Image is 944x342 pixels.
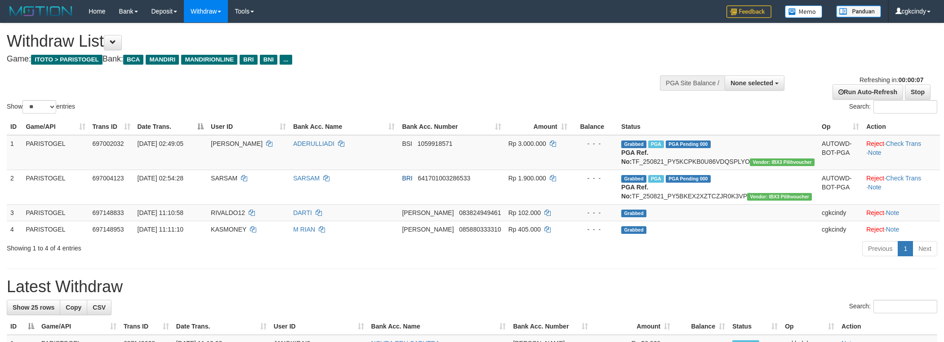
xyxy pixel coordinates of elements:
[666,140,711,148] span: PGA Pending
[93,140,124,147] span: 697002032
[508,209,541,216] span: Rp 102.000
[836,5,881,18] img: panduan.png
[66,304,81,311] span: Copy
[648,175,664,183] span: Marked by cgkcindy
[508,175,546,182] span: Rp 1.900.000
[402,140,412,147] span: BSI
[866,140,884,147] a: Reject
[833,84,903,100] a: Run Auto-Refresh
[571,118,618,135] th: Balance
[293,209,312,216] a: DARTI
[818,118,863,135] th: Op: activate to sort column ascending
[22,221,89,237] td: PARISTOGEL
[7,100,75,114] label: Show entries
[260,55,277,65] span: BNI
[22,100,56,114] select: Showentries
[905,84,931,100] a: Stop
[93,226,124,233] span: 697148953
[7,55,620,64] h4: Game: Bank:
[660,75,725,91] div: PGA Site Balance /
[459,226,501,233] span: Copy 085880333310 to clipboard
[863,135,940,170] td: · ·
[859,76,923,83] span: Refreshing in:
[886,209,899,216] a: Note
[138,140,183,147] span: [DATE] 02:49:05
[863,204,940,221] td: ·
[898,76,923,83] strong: 00:00:07
[862,241,898,256] a: Previous
[402,175,412,182] span: BRI
[648,140,664,148] span: Marked by cgkcindy
[93,304,106,311] span: CSV
[289,118,398,135] th: Bank Acc. Name: activate to sort column ascending
[863,118,940,135] th: Action
[60,300,87,315] a: Copy
[818,221,863,237] td: cgkcindy
[22,204,89,221] td: PARISTOGEL
[868,149,882,156] a: Note
[211,209,245,216] span: RIVALDO12
[7,118,22,135] th: ID
[750,158,815,166] span: Vendor URL: https://payment5.1velocity.biz
[173,318,270,335] th: Date Trans.: activate to sort column ascending
[618,118,818,135] th: Status
[868,184,882,191] a: Note
[574,174,614,183] div: - - -
[31,55,102,65] span: ITOTO > PARISTOGEL
[818,204,863,221] td: cgkcindy
[93,175,124,182] span: 697004123
[674,318,729,335] th: Balance: activate to sort column ascending
[621,149,648,165] b: PGA Ref. No:
[621,140,646,148] span: Grabbed
[22,170,89,204] td: PARISTOGEL
[138,226,183,233] span: [DATE] 11:11:10
[211,140,263,147] span: [PERSON_NAME]
[863,221,940,237] td: ·
[402,209,454,216] span: [PERSON_NAME]
[747,193,812,201] span: Vendor URL: https://payment5.1velocity.biz
[866,175,884,182] a: Reject
[621,226,646,234] span: Grabbed
[863,170,940,204] td: · ·
[402,226,454,233] span: [PERSON_NAME]
[93,209,124,216] span: 697148833
[574,208,614,217] div: - - -
[621,184,648,200] b: PGA Ref. No:
[418,175,470,182] span: Copy 641701003286533 to clipboard
[725,75,784,91] button: None selected
[138,175,183,182] span: [DATE] 02:54:28
[123,55,143,65] span: BCA
[818,135,863,170] td: AUTOWD-BOT-PGA
[898,241,913,256] a: 1
[7,300,60,315] a: Show 25 rows
[7,4,75,18] img: MOTION_logo.png
[270,318,368,335] th: User ID: activate to sort column ascending
[22,118,89,135] th: Game/API: activate to sort column ascending
[509,318,592,335] th: Bank Acc. Number: activate to sort column ascending
[886,140,922,147] a: Check Trans
[38,318,120,335] th: Game/API: activate to sort column ascending
[134,118,208,135] th: Date Trans.: activate to sort column descending
[368,318,510,335] th: Bank Acc. Name: activate to sort column ascending
[7,221,22,237] td: 4
[293,226,315,233] a: M RIAN
[726,5,771,18] img: Feedback.jpg
[138,209,183,216] span: [DATE] 11:10:58
[666,175,711,183] span: PGA Pending
[866,209,884,216] a: Reject
[730,79,773,87] span: None selected
[7,278,937,296] h1: Latest Withdraw
[459,209,501,216] span: Copy 083824949461 to clipboard
[886,226,899,233] a: Note
[866,226,884,233] a: Reject
[621,210,646,217] span: Grabbed
[592,318,674,335] th: Amount: activate to sort column ascending
[293,175,320,182] a: SARSAM
[7,170,22,204] td: 2
[7,204,22,221] td: 3
[913,241,937,256] a: Next
[849,100,937,114] label: Search:
[785,5,823,18] img: Button%20Memo.svg
[211,226,246,233] span: KASMONEY
[618,135,818,170] td: TF_250821_PY5KCPKB0U86VDQSPLYO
